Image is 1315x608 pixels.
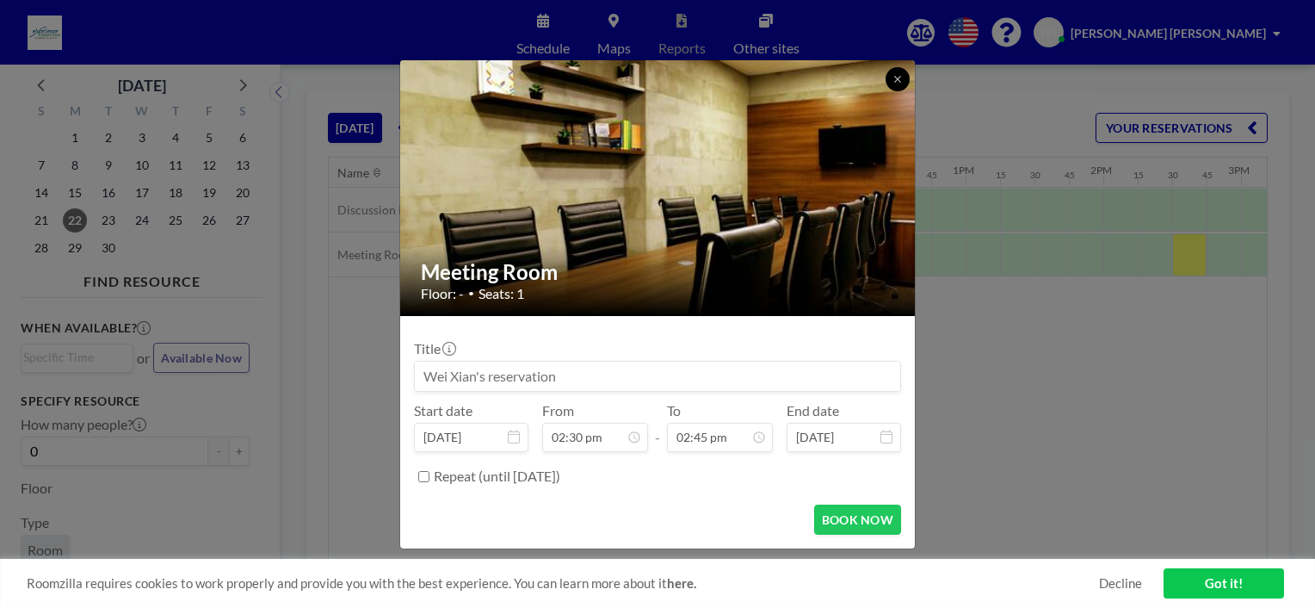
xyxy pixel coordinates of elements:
[478,285,524,302] span: Seats: 1
[421,285,464,302] span: Floor: -
[434,468,560,485] label: Repeat (until [DATE])
[1099,575,1142,592] a: Decline
[814,505,901,535] button: BOOK NOW
[400,16,917,360] img: 537.jpg
[27,575,1099,592] span: Roomzilla requires cookies to work properly and provide you with the best experience. You can lea...
[414,340,454,357] label: Title
[468,287,474,300] span: •
[414,402,472,419] label: Start date
[415,362,900,391] input: Wei Xian's reservation
[542,402,574,419] label: From
[667,575,696,591] a: here.
[421,259,896,285] h2: Meeting Room
[787,402,839,419] label: End date
[667,402,681,419] label: To
[1164,568,1284,599] a: Got it!
[655,408,660,446] span: -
